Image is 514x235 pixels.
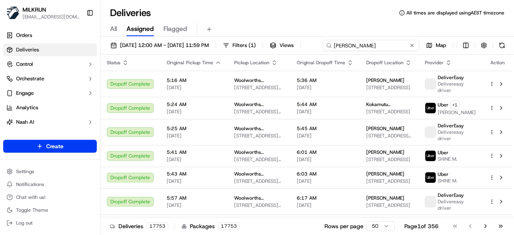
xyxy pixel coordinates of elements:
[234,77,284,84] span: Woolworths Supermarket [GEOGRAPHIC_DATA] - [GEOGRAPHIC_DATA]
[219,40,259,51] button: Filters(1)
[167,84,221,91] span: [DATE]
[167,133,221,139] span: [DATE]
[234,178,284,184] span: [STREET_ADDRESS][PERSON_NAME]
[425,172,436,183] img: uber-new-logo.jpeg
[438,198,476,211] span: Delivereasy driver
[6,6,19,19] img: MILKRUN
[297,125,353,132] span: 5:45 AM
[3,166,97,177] button: Settings
[16,220,33,226] span: Log out
[167,178,221,184] span: [DATE]
[3,140,97,153] button: Create
[297,178,353,184] span: [DATE]
[16,207,48,213] span: Toggle Theme
[163,24,187,34] span: Flagged
[234,171,284,177] span: Woolworths Supermarket [GEOGRAPHIC_DATA] - [GEOGRAPHIC_DATA]
[438,192,464,198] span: DeliverEasy
[3,217,97,229] button: Log out
[234,156,284,163] span: [STREET_ADDRESS][PERSON_NAME]
[438,171,449,178] span: Uber
[234,149,284,155] span: Woolworths Supermarket [GEOGRAPHIC_DATA] - [GEOGRAPHIC_DATA]
[234,125,284,132] span: Woolworths Supermarket [GEOGRAPHIC_DATA] - [GEOGRAPHIC_DATA]
[366,59,404,66] span: Dropoff Location
[3,3,83,22] button: MILKRUNMILKRUN[EMAIL_ADDRESS][DOMAIN_NAME]
[16,133,55,140] span: Product Catalog
[3,87,97,100] button: Engage
[120,42,209,49] span: [DATE] 12:00 AM - [DATE] 11:59 PM
[167,171,221,177] span: 5:43 AM
[16,168,34,175] span: Settings
[167,101,221,108] span: 5:24 AM
[297,59,345,66] span: Original Dropoff Time
[147,223,168,230] div: 17753
[167,77,221,84] span: 5:16 AM
[234,202,284,208] span: [STREET_ADDRESS][PERSON_NAME]
[297,77,353,84] span: 5:36 AM
[366,178,412,184] span: [STREET_ADDRESS]
[234,101,284,108] span: Woolworths Supermarket [GEOGRAPHIC_DATA] - [GEOGRAPHIC_DATA]
[3,179,97,190] button: Notifications
[218,223,240,230] div: 17753
[3,130,97,143] a: Product Catalog
[297,149,353,155] span: 6:01 AM
[167,108,221,115] span: [DATE]
[249,42,256,49] span: ( 1 )
[3,72,97,85] button: Orchestrate
[16,32,32,39] span: Orders
[324,222,363,230] p: Rows per page
[3,43,97,56] a: Deliveries
[438,81,476,94] span: Delivereasy driver
[366,108,412,115] span: [STREET_ADDRESS]
[22,14,80,20] span: [EMAIL_ADDRESS][DOMAIN_NAME]
[167,59,213,66] span: Original Pickup Time
[16,75,44,82] span: Orchestrate
[279,42,294,49] span: Views
[404,222,439,230] div: Page 1 of 356
[46,142,63,150] span: Create
[297,84,353,91] span: [DATE]
[22,6,46,14] button: MILKRUN
[366,202,412,208] span: [STREET_ADDRESS]
[110,24,117,34] span: All
[366,125,404,132] span: [PERSON_NAME]
[438,102,449,108] span: Uber
[406,10,504,16] span: All times are displayed using AEST timezone
[16,119,34,126] span: Nash AI
[323,40,419,51] input: Type to search
[126,24,154,34] span: Assigned
[107,59,120,66] span: Status
[16,90,34,97] span: Engage
[366,171,404,177] span: [PERSON_NAME]
[16,181,44,188] span: Notifications
[234,84,284,91] span: [STREET_ADDRESS][PERSON_NAME]
[3,116,97,129] button: Nash AI
[436,42,446,49] span: Map
[438,178,457,184] span: SHINE M.
[234,195,284,201] span: Woolworths Supermarket [GEOGRAPHIC_DATA] - [GEOGRAPHIC_DATA]
[366,149,404,155] span: [PERSON_NAME]
[297,108,353,115] span: [DATE]
[450,100,459,109] button: +1
[297,133,353,139] span: [DATE]
[496,40,508,51] button: Refresh
[233,42,256,49] span: Filters
[16,61,33,68] span: Control
[297,171,353,177] span: 6:03 AM
[182,222,240,230] div: Packages
[438,74,464,81] span: DeliverEasy
[425,151,436,161] img: uber-new-logo.jpeg
[438,123,464,129] span: DeliverEasy
[3,101,97,114] a: Analytics
[366,101,412,108] span: Kokamutu [PERSON_NAME]
[3,204,97,216] button: Toggle Theme
[297,195,353,201] span: 6:17 AM
[234,108,284,115] span: [STREET_ADDRESS][PERSON_NAME]
[489,59,506,66] div: Action
[366,77,404,84] span: [PERSON_NAME]
[266,40,297,51] button: Views
[3,192,97,203] button: Chat with us!
[425,59,444,66] span: Provider
[425,103,436,113] img: uber-new-logo.jpeg
[3,29,97,42] a: Orders
[16,46,39,53] span: Deliveries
